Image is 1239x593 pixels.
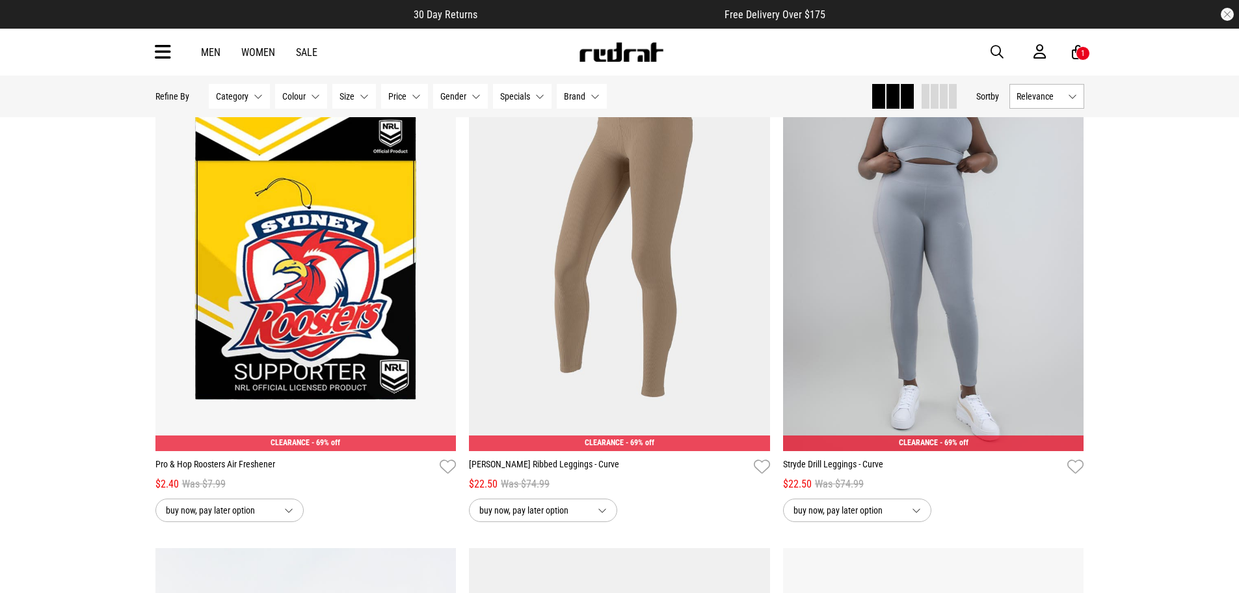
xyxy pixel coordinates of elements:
[282,91,306,102] span: Colour
[271,438,310,447] span: CLEARANCE
[503,8,699,21] iframe: Customer reviews powered by Trustpilot
[783,499,931,522] button: buy now, pay later option
[296,46,317,59] a: Sale
[340,91,354,102] span: Size
[312,438,340,447] span: - 69% off
[469,499,617,522] button: buy now, pay later option
[479,503,587,518] span: buy now, pay later option
[991,91,999,102] span: by
[433,84,488,109] button: Gender
[381,84,428,109] button: Price
[469,29,770,451] img: Stryde Amber Ribbed Leggings - Curve in Beige
[783,29,1084,451] img: Stryde Drill Leggings - Curve in Grey
[564,91,585,102] span: Brand
[793,503,901,518] span: buy now, pay later option
[493,84,552,109] button: Specials
[815,476,864,492] span: Was $74.99
[899,438,938,447] span: CLEARANCE
[940,438,968,447] span: - 69% off
[1072,46,1084,59] a: 1
[440,91,466,102] span: Gender
[976,89,999,104] button: Sortby
[216,91,248,102] span: Category
[557,84,607,109] button: Brand
[783,476,812,492] span: $22.50
[155,29,457,451] img: Pro & Hop Roosters Air Freshener in Multi
[201,46,220,59] a: Men
[725,8,825,21] span: Free Delivery Over $175
[501,476,550,492] span: Was $74.99
[500,91,530,102] span: Specials
[783,458,1063,476] a: Stryde Drill Leggings - Curve
[626,438,654,447] span: - 69% off
[275,84,327,109] button: Colour
[585,438,624,447] span: CLEARANCE
[155,458,435,476] a: Pro & Hop Roosters Air Freshener
[1081,49,1085,58] div: 1
[166,503,274,518] span: buy now, pay later option
[10,5,49,44] button: Open LiveChat chat widget
[241,46,275,59] a: Women
[414,8,477,21] span: 30 Day Returns
[155,91,189,102] p: Refine By
[155,499,304,522] button: buy now, pay later option
[209,84,270,109] button: Category
[578,42,664,62] img: Redrat logo
[469,458,749,476] a: [PERSON_NAME] Ribbed Leggings - Curve
[155,476,179,492] span: $2.40
[1009,84,1084,109] button: Relevance
[469,476,498,492] span: $22.50
[182,476,226,492] span: Was $7.99
[1017,91,1063,102] span: Relevance
[332,84,376,109] button: Size
[388,91,406,102] span: Price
